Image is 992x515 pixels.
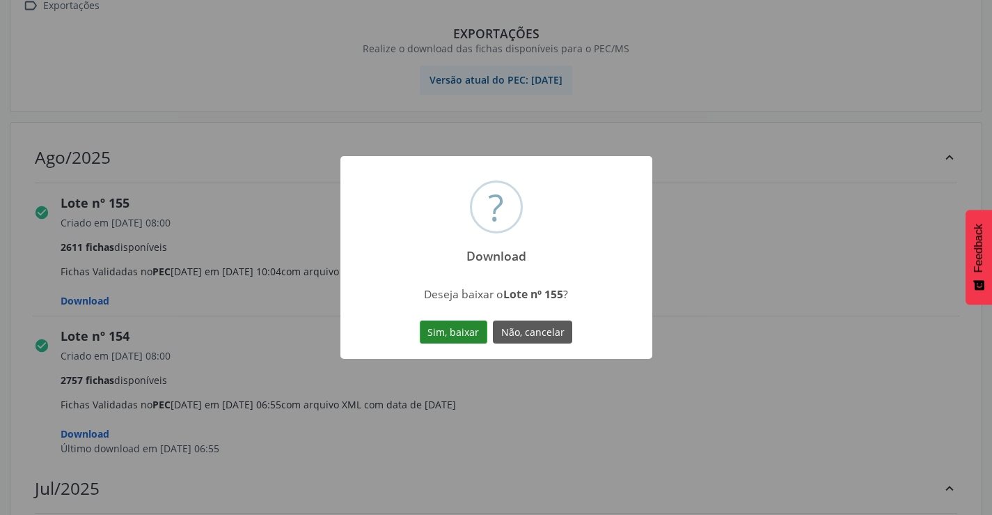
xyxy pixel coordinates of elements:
[373,286,619,302] div: Deseja baixar o ?
[973,224,985,272] span: Feedback
[966,210,992,305] button: Feedback - Mostrar pesquisa
[454,239,538,263] h2: Download
[493,321,572,344] button: Não, cancelar
[488,183,504,231] div: ?
[420,321,487,344] button: Sim, baixar
[503,286,563,302] strong: Lote nº 155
